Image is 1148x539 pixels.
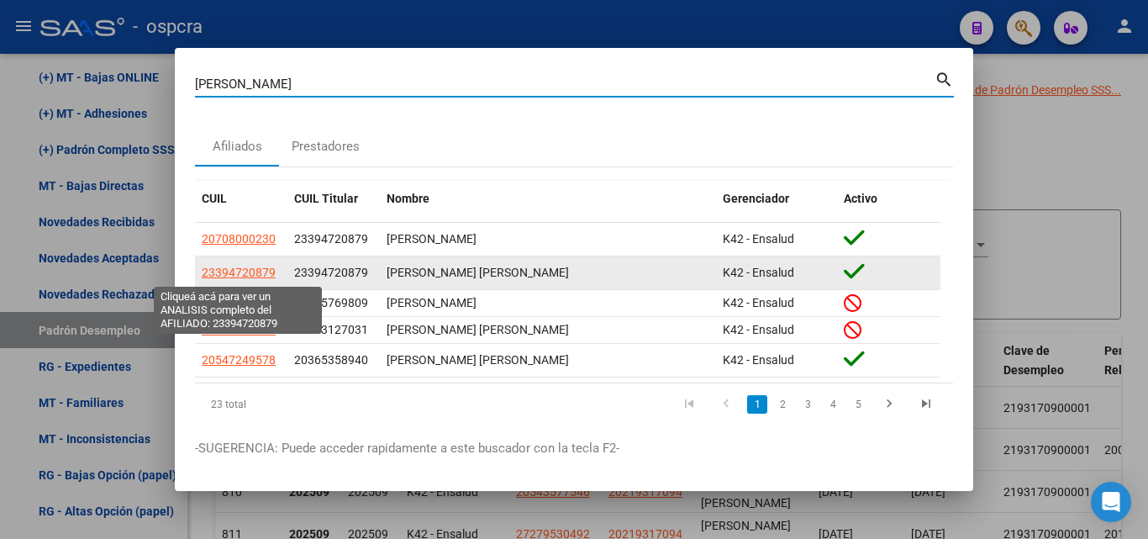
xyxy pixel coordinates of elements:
[820,390,845,419] li: page 4
[380,181,716,217] datatable-header-cell: Nombre
[202,266,276,279] span: 23394720879
[772,395,793,414] a: 2
[292,137,360,156] div: Prestadores
[723,353,794,367] span: K42 - Ensalud
[213,137,262,156] div: Afiliados
[935,68,954,88] mat-icon: search
[202,323,276,336] span: 20343127031
[387,351,709,370] div: [PERSON_NAME] [PERSON_NAME]
[202,232,276,246] span: 20708000230
[195,383,344,425] div: 23 total
[202,192,227,205] span: CUIL
[723,232,794,246] span: K42 - Ensalud
[387,263,709,283] div: [PERSON_NAME] [PERSON_NAME]
[294,266,368,279] span: 23394720879
[723,296,794,309] span: K42 - Ensalud
[195,181,287,217] datatable-header-cell: CUIL
[747,395,767,414] a: 1
[844,192,877,205] span: Activo
[823,395,843,414] a: 4
[716,181,837,217] datatable-header-cell: Gerenciador
[910,395,942,414] a: go to last page
[195,439,953,458] p: -SUGERENCIA: Puede acceder rapidamente a este buscador con la tecla F2-
[202,296,276,309] span: 20405769809
[294,353,368,367] span: 20365358940
[673,395,705,414] a: go to first page
[202,353,276,367] span: 20547249578
[294,192,358,205] span: CUIL Titular
[387,293,709,313] div: [PERSON_NAME]
[294,323,368,336] span: 20343127031
[845,390,871,419] li: page 5
[723,266,794,279] span: K42 - Ensalud
[1091,482,1131,522] div: Open Intercom Messenger
[387,192,429,205] span: Nombre
[798,395,818,414] a: 3
[745,390,770,419] li: page 1
[795,390,820,419] li: page 3
[723,323,794,336] span: K42 - Ensalud
[723,192,789,205] span: Gerenciador
[837,181,941,217] datatable-header-cell: Activo
[710,395,742,414] a: go to previous page
[287,181,380,217] datatable-header-cell: CUIL Titular
[294,296,368,309] span: 20405769809
[387,320,709,340] div: [PERSON_NAME] [PERSON_NAME]
[848,395,868,414] a: 5
[873,395,905,414] a: go to next page
[387,230,709,249] div: [PERSON_NAME]
[294,232,368,246] span: 23394720879
[770,390,795,419] li: page 2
